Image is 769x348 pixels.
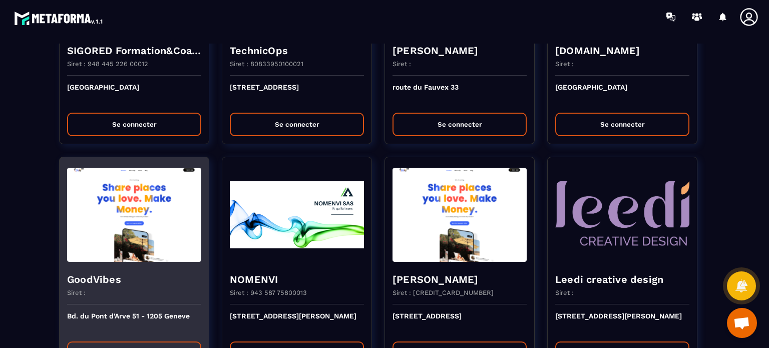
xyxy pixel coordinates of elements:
[230,60,303,68] p: Siret : 80833950100021
[67,83,201,105] p: [GEOGRAPHIC_DATA]
[67,60,148,68] p: Siret : 948 445 226 00012
[67,312,201,334] p: Bd. du Pont d'Arve 51 - 1205 Geneve
[230,272,364,286] h4: NOMENVI
[727,308,757,338] a: Ouvrir le chat
[393,312,527,334] p: [STREET_ADDRESS]
[14,9,104,27] img: logo
[555,83,689,105] p: [GEOGRAPHIC_DATA]
[555,60,574,68] p: Siret :
[555,289,574,296] p: Siret :
[230,165,364,265] img: funnel-background
[67,272,201,286] h4: GoodVibes
[230,83,364,105] p: [STREET_ADDRESS]
[393,272,527,286] h4: [PERSON_NAME]
[230,113,364,136] button: Se connecter
[393,83,527,105] p: route du Fauvex 33
[230,44,364,58] h4: TechnicOps
[393,60,411,68] p: Siret :
[555,165,689,265] img: funnel-background
[230,312,364,334] p: [STREET_ADDRESS][PERSON_NAME]
[555,272,689,286] h4: Leedi creative design
[67,289,86,296] p: Siret :
[393,113,527,136] button: Se connecter
[393,289,494,296] p: Siret : [CREDIT_CARD_NUMBER]
[555,113,689,136] button: Se connecter
[393,44,527,58] h4: [PERSON_NAME]
[67,44,201,58] h4: SIGORED Formation&Coaching
[67,113,201,136] button: Se connecter
[230,289,307,296] p: Siret : 943 587 75800013
[555,312,689,334] p: [STREET_ADDRESS][PERSON_NAME]
[67,165,201,265] img: funnel-background
[393,165,527,265] img: funnel-background
[555,44,689,58] h4: [DOMAIN_NAME]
